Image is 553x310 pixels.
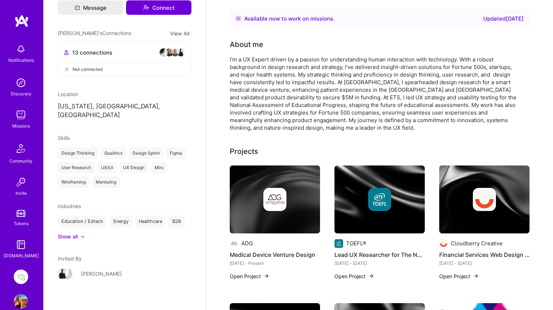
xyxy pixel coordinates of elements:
[9,157,33,165] div: Community
[14,294,28,309] img: User Avatar
[129,147,163,159] div: Design Sprint
[81,270,122,277] div: [PERSON_NAME]
[101,147,126,159] div: Qualtrics
[473,188,496,211] img: Company logo
[159,48,168,57] img: avatar
[14,14,29,27] img: logo
[166,147,186,159] div: Figma
[439,250,530,259] h4: Financial Services Web Design Research
[230,259,320,267] div: [DATE] - Present
[334,272,374,280] button: Open Project
[334,239,343,248] img: Company logo
[12,270,30,284] a: Lettuce Financial
[73,65,103,73] span: Not connected
[58,135,70,141] span: Skills
[58,42,191,76] button: 13 connectionsavataravataravataravatarNot connected
[165,48,174,57] img: avatar
[58,176,89,188] div: Wireframing
[98,162,117,173] div: UX/UI
[58,102,191,120] p: [US_STATE], [GEOGRAPHIC_DATA], [GEOGRAPHIC_DATA]
[64,66,70,72] i: icon CloseGray
[14,175,28,189] img: Invite
[244,14,334,23] div: Available now to work on missions .
[230,146,258,157] div: Projects
[439,259,530,267] div: [DATE] - [DATE]
[230,39,263,50] div: About me
[230,272,269,280] button: Open Project
[72,49,112,56] span: 13 connections
[12,140,30,157] img: Community
[11,90,31,98] div: Discovery
[439,165,530,233] img: cover
[143,4,149,11] i: icon Connect
[230,165,320,233] img: cover
[8,56,34,64] div: Notifications
[236,16,241,21] img: Availability
[473,273,479,279] img: arrow-right
[368,188,391,211] img: Company logo
[230,239,238,248] img: Company logo
[264,273,269,279] img: arrow-right
[58,203,81,209] span: Industries
[58,216,107,227] div: Education / Edtech
[171,48,180,57] img: avatar
[168,29,191,38] button: View All
[151,162,167,173] div: Miro
[230,250,320,259] h4: Medical Device Venture Design
[64,50,69,55] i: icon Collaborator
[92,176,120,188] div: Mentoring
[368,273,374,279] img: arrow-right
[58,29,131,38] span: [PERSON_NAME]'s Connections
[439,239,448,248] img: Company logo
[17,210,25,217] img: tokens
[439,272,479,280] button: Open Project
[58,255,82,262] span: Invited By
[230,56,519,132] div: I'm a UX Expert driven by a passion for understanding human interaction with technology. With a r...
[14,108,28,122] img: teamwork
[58,267,72,281] img: User Avatar
[483,14,524,23] div: Updated [DATE]
[58,267,191,281] a: User Avatar[PERSON_NAME]
[177,48,185,57] img: avatar
[126,0,191,15] button: Connect
[120,162,148,173] div: UX Design
[135,216,166,227] div: Healthcare
[451,240,503,247] div: Cloudberry Creative
[334,250,425,259] h4: Lead UX Researcher for The Nation's Report Card
[110,216,132,227] div: Energy
[334,259,425,267] div: [DATE] - [DATE]
[58,90,191,98] div: Location
[334,165,425,233] img: cover
[58,162,95,173] div: User Research
[58,147,98,159] div: Design Thinking
[14,270,28,284] img: Lettuce Financial
[263,188,286,211] img: Company logo
[58,0,123,15] button: Message
[346,240,366,247] div: TOEFL®
[58,233,78,240] div: Show all
[16,189,27,197] div: Invite
[14,76,28,90] img: discovery
[12,294,30,309] a: User Avatar
[14,220,29,227] div: Tokens
[14,237,28,252] img: guide book
[75,5,80,10] i: icon Mail
[241,240,253,247] div: ADG
[14,42,28,56] img: bell
[12,122,30,130] div: Missions
[169,216,185,227] div: B2B
[4,252,39,259] div: [DOMAIN_NAME]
